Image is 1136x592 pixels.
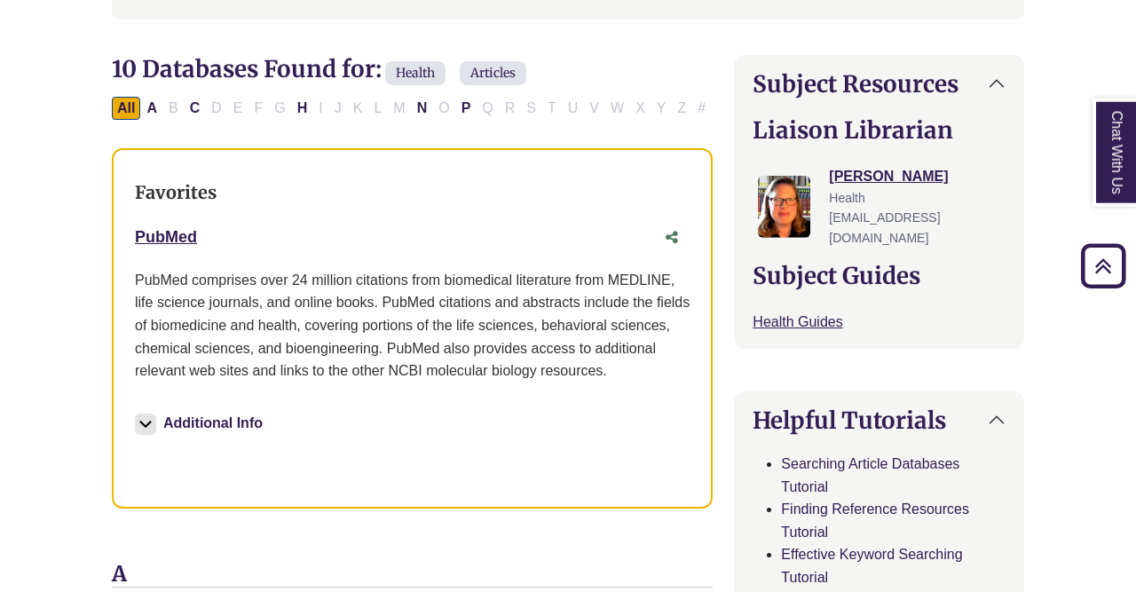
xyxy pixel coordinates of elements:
p: PubMed comprises over 24 million citations from biomedical literature from MEDLINE, life science ... [135,269,690,383]
h3: Favorites [135,182,690,203]
div: Alpha-list to filter by first letter of database name [112,99,713,114]
a: Back to Top [1075,254,1132,278]
a: Searching Article Databases Tutorial [781,456,959,494]
button: Share this database [654,221,690,255]
button: Filter Results A [141,97,162,120]
button: Helpful Tutorials [735,392,1023,448]
button: Filter Results P [456,97,477,120]
span: Health [829,191,864,205]
button: All [112,97,140,120]
button: Filter Results N [412,97,433,120]
h2: Subject Guides [753,262,1006,289]
span: Health [385,61,446,85]
h2: Liaison Librarian [753,116,1006,144]
span: 10 Databases Found for: [112,54,382,83]
button: Subject Resources [735,56,1023,112]
img: Jessica Moore [758,176,811,238]
button: Additional Info [135,411,268,436]
a: PubMed [135,228,197,246]
a: [PERSON_NAME] [829,169,948,184]
a: Health Guides [753,314,842,329]
button: Filter Results C [185,97,206,120]
a: Effective Keyword Searching Tutorial [781,547,962,585]
button: Filter Results H [292,97,313,120]
span: [EMAIL_ADDRESS][DOMAIN_NAME] [829,210,940,244]
span: Articles [460,61,526,85]
h3: A [112,562,713,588]
a: Finding Reference Resources Tutorial [781,501,969,540]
